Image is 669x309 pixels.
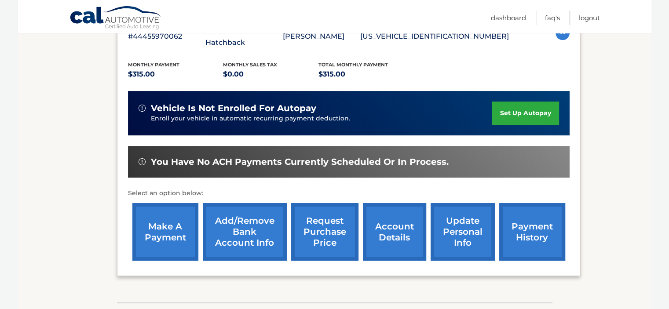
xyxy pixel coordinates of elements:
a: Dashboard [491,11,526,25]
img: alert-white.svg [139,158,146,165]
a: Cal Automotive [69,6,162,31]
span: vehicle is not enrolled for autopay [151,103,316,114]
a: payment history [499,203,565,261]
p: 2025 Mazda Mazda3 Hatchback [205,24,283,49]
span: Total Monthly Payment [318,62,388,68]
a: account details [363,203,426,261]
span: Monthly Payment [128,62,179,68]
p: [US_VEHICLE_IDENTIFICATION_NUMBER] [360,30,509,43]
p: $0.00 [223,68,318,80]
a: make a payment [132,203,198,261]
span: You have no ACH payments currently scheduled or in process. [151,156,449,167]
a: Logout [579,11,600,25]
a: update personal info [431,203,495,261]
p: #44455970062 [128,30,205,43]
p: Select an option below: [128,188,570,199]
a: Add/Remove bank account info [203,203,287,261]
p: [PERSON_NAME] [283,30,360,43]
p: Enroll your vehicle in automatic recurring payment deduction. [151,114,492,124]
span: Monthly sales Tax [223,62,277,68]
img: alert-white.svg [139,105,146,112]
p: $315.00 [318,68,414,80]
p: $315.00 [128,68,223,80]
a: FAQ's [545,11,560,25]
a: request purchase price [291,203,358,261]
a: set up autopay [492,102,559,125]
